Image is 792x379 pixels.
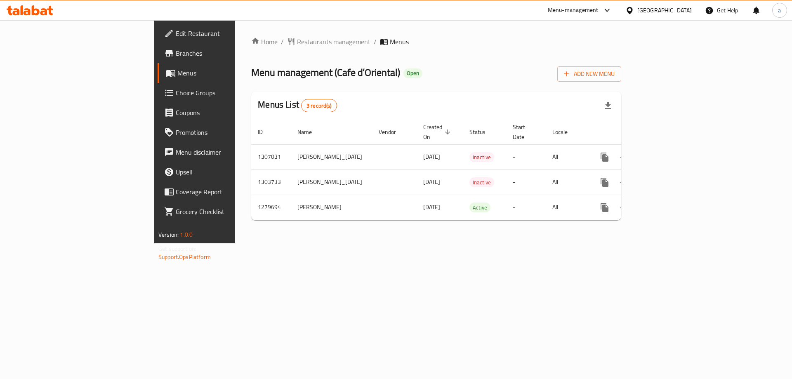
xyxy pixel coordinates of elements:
span: Branches [176,48,280,58]
span: Get support on: [158,243,196,254]
button: more [595,172,615,192]
div: [GEOGRAPHIC_DATA] [637,6,692,15]
span: Menus [390,37,409,47]
span: Coupons [176,108,280,118]
button: more [595,147,615,167]
span: Vendor [379,127,407,137]
button: more [595,198,615,217]
span: Restaurants management [297,37,370,47]
span: Status [469,127,496,137]
span: Active [469,203,490,212]
span: Upsell [176,167,280,177]
nav: breadcrumb [251,37,621,47]
span: Menu disclaimer [176,147,280,157]
a: Branches [158,43,287,63]
a: Promotions [158,122,287,142]
button: Change Status [615,198,634,217]
span: a [778,6,781,15]
div: Inactive [469,177,494,187]
span: [DATE] [423,177,440,187]
span: Edit Restaurant [176,28,280,38]
span: Locale [552,127,578,137]
a: Menu disclaimer [158,142,287,162]
td: - [506,144,546,169]
td: All [546,144,588,169]
td: All [546,195,588,220]
span: [DATE] [423,151,440,162]
div: Total records count [301,99,337,112]
div: Inactive [469,152,494,162]
span: [DATE] [423,202,440,212]
a: Menus [158,63,287,83]
span: Add New Menu [564,69,615,79]
th: Actions [588,120,681,145]
a: Support.OpsPlatform [158,252,211,262]
div: Menu-management [548,5,599,15]
td: All [546,169,588,195]
span: Coverage Report [176,187,280,197]
span: Created On [423,122,453,142]
td: [PERSON_NAME]_[DATE] [291,144,372,169]
span: 1.0.0 [180,229,193,240]
span: Name [297,127,323,137]
td: [PERSON_NAME]_[DATE] [291,169,372,195]
td: - [506,195,546,220]
span: Open [403,70,422,77]
span: Menus [177,68,280,78]
a: Restaurants management [287,37,370,47]
span: Choice Groups [176,88,280,98]
table: enhanced table [251,120,681,220]
span: Menu management ( Cafe d’Oriental ) [251,63,400,82]
button: Add New Menu [557,66,621,82]
a: Upsell [158,162,287,182]
li: / [374,37,377,47]
button: Change Status [615,147,634,167]
div: Open [403,68,422,78]
div: Export file [598,96,618,115]
span: ID [258,127,273,137]
a: Coupons [158,103,287,122]
span: Grocery Checklist [176,207,280,217]
a: Edit Restaurant [158,24,287,43]
span: Start Date [513,122,536,142]
h2: Menus List [258,99,337,112]
span: 3 record(s) [302,102,337,110]
span: Promotions [176,127,280,137]
td: - [506,169,546,195]
a: Grocery Checklist [158,202,287,221]
span: Version: [158,229,179,240]
span: Inactive [469,153,494,162]
span: Inactive [469,178,494,187]
a: Coverage Report [158,182,287,202]
td: [PERSON_NAME] [291,195,372,220]
a: Choice Groups [158,83,287,103]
